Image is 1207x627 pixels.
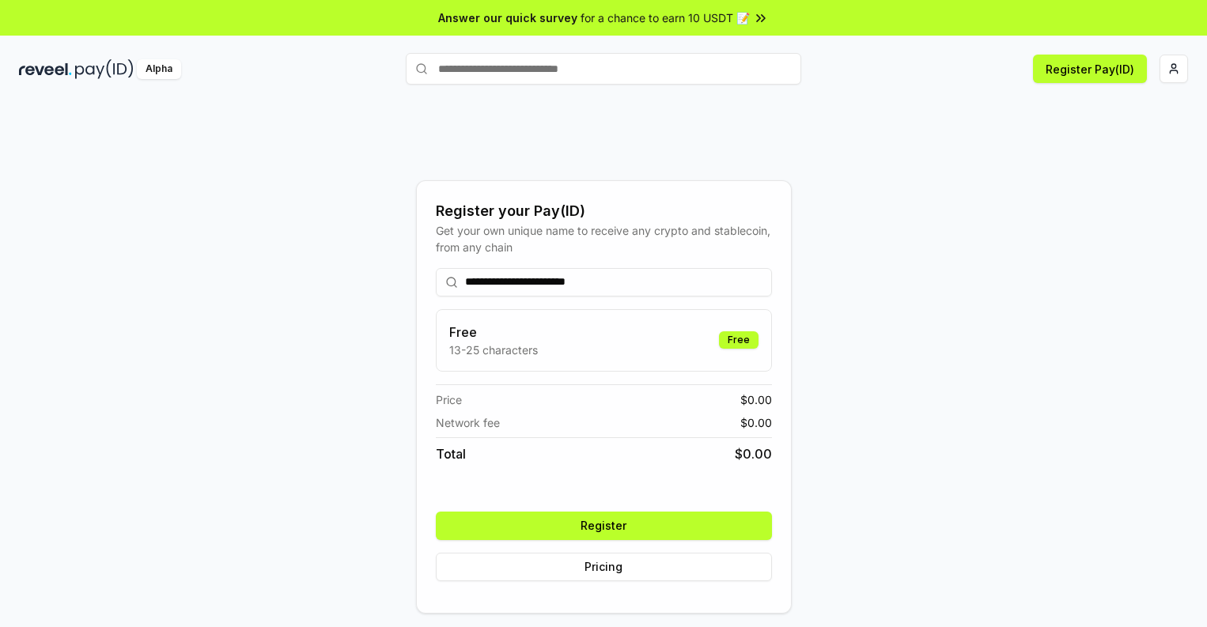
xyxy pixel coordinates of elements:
[1033,55,1147,83] button: Register Pay(ID)
[740,391,772,408] span: $ 0.00
[719,331,759,349] div: Free
[436,553,772,581] button: Pricing
[436,200,772,222] div: Register your Pay(ID)
[449,323,538,342] h3: Free
[436,222,772,255] div: Get your own unique name to receive any crypto and stablecoin, from any chain
[740,414,772,431] span: $ 0.00
[581,9,750,26] span: for a chance to earn 10 USDT 📝
[436,512,772,540] button: Register
[75,59,134,79] img: pay_id
[449,342,538,358] p: 13-25 characters
[436,414,500,431] span: Network fee
[438,9,577,26] span: Answer our quick survey
[735,444,772,463] span: $ 0.00
[436,444,466,463] span: Total
[19,59,72,79] img: reveel_dark
[436,391,462,408] span: Price
[137,59,181,79] div: Alpha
